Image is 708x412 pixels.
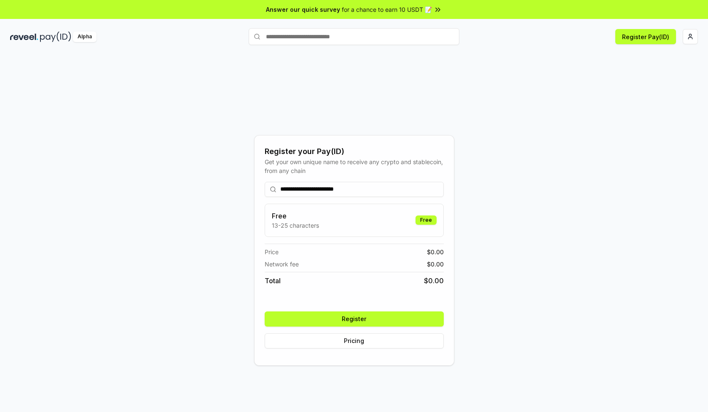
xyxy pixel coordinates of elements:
div: Get your own unique name to receive any crypto and stablecoin, from any chain [265,157,444,175]
div: Free [416,215,437,225]
img: pay_id [40,32,71,42]
span: $ 0.00 [424,276,444,286]
div: Register your Pay(ID) [265,146,444,157]
div: Alpha [73,32,97,42]
h3: Free [272,211,319,221]
span: $ 0.00 [427,260,444,268]
span: for a chance to earn 10 USDT 📝 [342,5,432,14]
p: 13-25 characters [272,221,319,230]
button: Register [265,311,444,327]
span: Answer our quick survey [266,5,340,14]
img: reveel_dark [10,32,38,42]
span: Network fee [265,260,299,268]
button: Register Pay(ID) [615,29,676,44]
span: Price [265,247,279,256]
span: $ 0.00 [427,247,444,256]
span: Total [265,276,281,286]
button: Pricing [265,333,444,348]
